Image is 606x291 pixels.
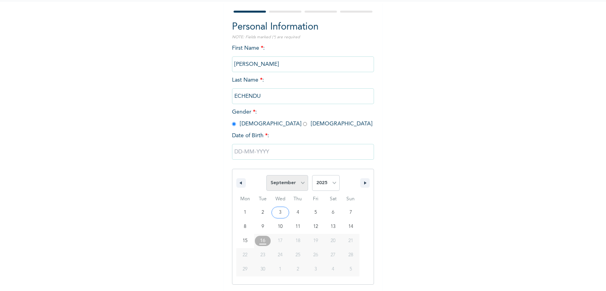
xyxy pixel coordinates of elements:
[232,109,372,127] span: Gender : [DEMOGRAPHIC_DATA] [DEMOGRAPHIC_DATA]
[262,220,264,234] span: 9
[342,193,359,205] span: Sun
[232,88,374,104] input: Enter your last name
[271,193,289,205] span: Wed
[236,205,254,220] button: 1
[232,34,374,40] p: NOTE: Fields marked (*) are required
[289,220,307,234] button: 11
[331,248,335,262] span: 27
[254,193,272,205] span: Tue
[254,205,272,220] button: 2
[260,234,266,248] span: 16
[331,234,335,248] span: 20
[232,45,374,67] span: First Name :
[342,205,359,220] button: 7
[232,56,374,72] input: Enter your first name
[271,234,289,248] button: 17
[297,205,299,220] span: 4
[313,234,318,248] span: 19
[271,248,289,262] button: 24
[254,234,272,248] button: 16
[296,248,300,262] span: 25
[348,234,353,248] span: 21
[307,220,324,234] button: 12
[324,205,342,220] button: 6
[236,262,254,276] button: 29
[236,220,254,234] button: 8
[313,220,318,234] span: 12
[232,132,269,140] span: Date of Birth :
[348,248,353,262] span: 28
[254,248,272,262] button: 23
[232,20,374,34] h2: Personal Information
[342,248,359,262] button: 28
[236,248,254,262] button: 22
[313,248,318,262] span: 26
[262,205,264,220] span: 2
[348,220,353,234] span: 14
[289,248,307,262] button: 25
[350,205,352,220] span: 7
[307,193,324,205] span: Fri
[254,262,272,276] button: 30
[289,205,307,220] button: 4
[260,248,265,262] span: 23
[324,248,342,262] button: 27
[324,193,342,205] span: Sat
[307,234,324,248] button: 19
[271,205,289,220] button: 3
[332,205,334,220] span: 6
[307,205,324,220] button: 5
[296,220,300,234] span: 11
[243,248,247,262] span: 22
[314,205,317,220] span: 5
[324,220,342,234] button: 13
[243,234,247,248] span: 15
[243,262,247,276] span: 29
[331,220,335,234] span: 13
[232,77,374,99] span: Last Name :
[271,220,289,234] button: 10
[278,234,282,248] span: 17
[236,234,254,248] button: 15
[278,220,282,234] span: 10
[254,220,272,234] button: 9
[279,205,281,220] span: 3
[307,248,324,262] button: 26
[342,234,359,248] button: 21
[236,193,254,205] span: Mon
[342,220,359,234] button: 14
[232,144,374,160] input: DD-MM-YYYY
[244,220,246,234] span: 8
[296,234,300,248] span: 18
[260,262,265,276] span: 30
[324,234,342,248] button: 20
[289,193,307,205] span: Thu
[244,205,246,220] span: 1
[278,248,282,262] span: 24
[289,234,307,248] button: 18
